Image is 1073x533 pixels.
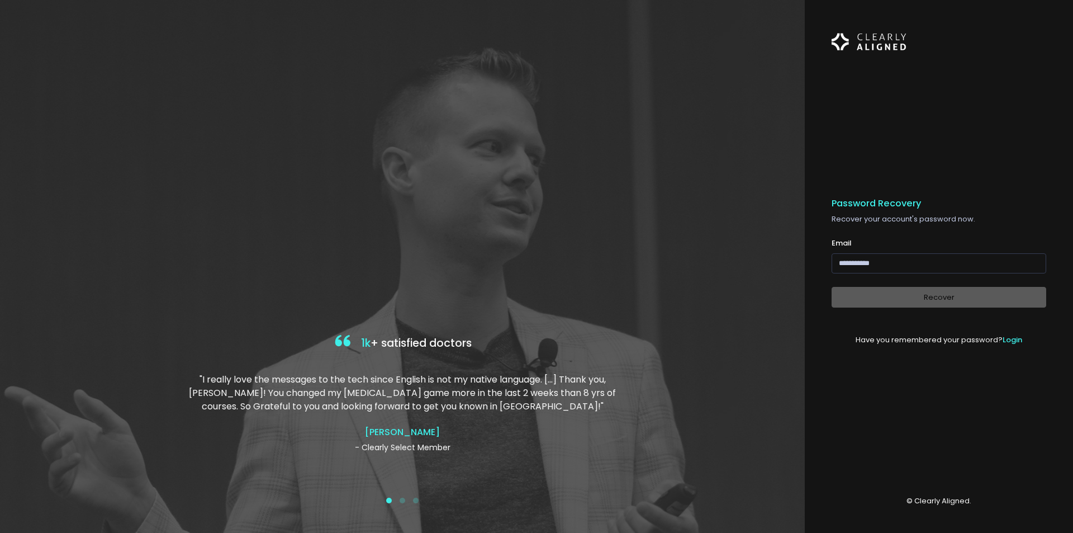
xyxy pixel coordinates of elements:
[832,198,1046,209] h5: Password Recovery
[832,238,852,249] label: Email
[186,442,619,454] p: - Clearly Select Member
[361,336,371,351] span: 1k
[1003,334,1022,345] a: Login
[832,334,1046,346] p: Have you remembered your password?
[186,427,619,437] h4: [PERSON_NAME]
[186,373,619,413] p: "I really love the messages to the tech since English is not my native language. […] Thank you, [...
[832,27,906,57] img: Logo Horizontal
[832,496,1046,507] p: © Clearly Aligned.
[186,332,619,355] h4: + satisfied doctors
[832,214,1046,225] p: Recover your account's password now.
